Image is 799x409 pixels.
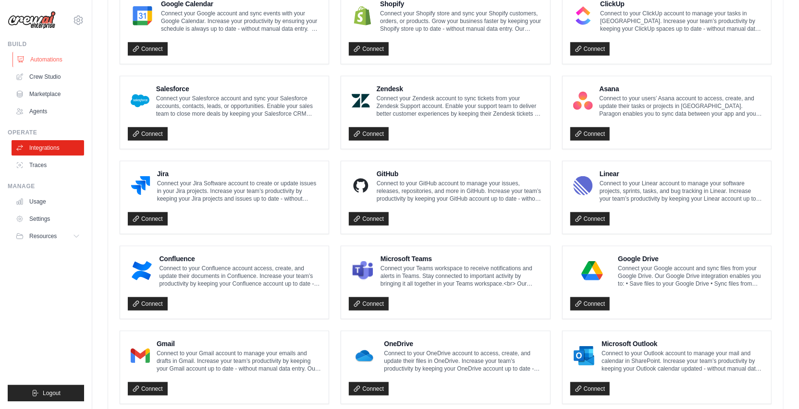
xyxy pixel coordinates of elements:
a: Usage [12,194,84,209]
button: Logout [8,385,84,401]
p: Connect your Zendesk account to sync tickets from your Zendesk Support account. Enable your suppo... [377,95,542,118]
img: Salesforce Logo [131,91,149,110]
a: Connect [128,382,168,396]
a: Automations [12,52,85,67]
img: Logo [8,11,56,29]
h4: Microsoft Teams [381,254,542,264]
p: Connect your Salesforce account and sync your Salesforce accounts, contacts, leads, or opportunit... [156,95,321,118]
a: Connect [349,212,389,226]
p: Connect to your OneDrive account to access, create, and update their files in OneDrive. Increase ... [384,349,542,373]
p: Connect to your Gmail account to manage your emails and drafts in Gmail. Increase your team’s pro... [157,349,321,373]
h4: GitHub [377,169,542,179]
a: Integrations [12,140,84,156]
img: GitHub Logo [352,176,369,195]
p: Connect your Shopify store and sync your Shopify customers, orders, or products. Grow your busine... [380,10,542,33]
p: Connect to your Outlook account to manage your mail and calendar in SharePoint. Increase your tea... [602,349,763,373]
a: Agents [12,104,84,119]
a: Connect [349,382,389,396]
a: Connect [349,297,389,311]
h4: OneDrive [384,339,542,349]
img: Linear Logo [573,176,593,195]
p: Connect your Google account and sync files from your Google Drive. Our Google Drive integration e... [618,265,763,288]
a: Connect [570,127,610,141]
a: Marketplace [12,86,84,102]
h4: Gmail [157,339,321,349]
a: Connect [128,42,168,56]
img: Zendesk Logo [352,91,369,110]
img: Google Calendar Logo [131,6,154,25]
a: Connect [349,127,389,141]
h4: Zendesk [377,84,542,94]
a: Traces [12,157,84,173]
button: Resources [12,229,84,244]
div: Manage [8,182,84,190]
img: Gmail Logo [131,346,150,365]
img: Shopify Logo [352,6,373,25]
a: Connect [128,127,168,141]
a: Connect [128,212,168,226]
img: OneDrive Logo [352,346,377,365]
p: Connect your Google account and sync events with your Google Calendar. Increase your productivity... [161,10,321,33]
h4: Confluence [160,254,321,264]
a: Connect [570,212,610,226]
a: Crew Studio [12,69,84,84]
h4: Linear [600,169,763,179]
h4: Google Drive [618,254,763,264]
h4: Jira [157,169,321,179]
span: Resources [29,232,57,240]
a: Connect [570,382,610,396]
a: Connect [570,42,610,56]
p: Connect your Jira Software account to create or update issues in your Jira projects. Increase you... [157,180,321,203]
img: Confluence Logo [131,261,153,280]
p: Connect to your Linear account to manage your software projects, sprints, tasks, and bug tracking... [600,180,763,203]
a: Settings [12,211,84,227]
img: Microsoft Outlook Logo [573,346,595,365]
h4: Asana [600,84,763,94]
img: Asana Logo [573,91,593,110]
a: Connect [349,42,389,56]
a: Connect [128,297,168,311]
iframe: Chat Widget [751,363,799,409]
div: Operate [8,129,84,136]
img: Google Drive Logo [573,261,612,280]
img: Microsoft Teams Logo [352,261,374,280]
h4: Microsoft Outlook [602,339,763,349]
p: Connect your Teams workspace to receive notifications and alerts in Teams. Stay connected to impo... [381,265,542,288]
p: Connect to your GitHub account to manage your issues, releases, repositories, and more in GitHub.... [377,180,542,203]
h4: Salesforce [156,84,321,94]
a: Connect [570,297,610,311]
img: ClickUp Logo [573,6,594,25]
span: Logout [43,389,61,397]
img: Jira Logo [131,176,150,195]
p: Connect to your users’ Asana account to access, create, and update their tasks or projects in [GE... [600,95,763,118]
p: Connect to your ClickUp account to manage your tasks in [GEOGRAPHIC_DATA]. Increase your team’s p... [600,10,763,33]
div: Build [8,40,84,48]
p: Connect to your Confluence account access, create, and update their documents in Confluence. Incr... [160,265,321,288]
